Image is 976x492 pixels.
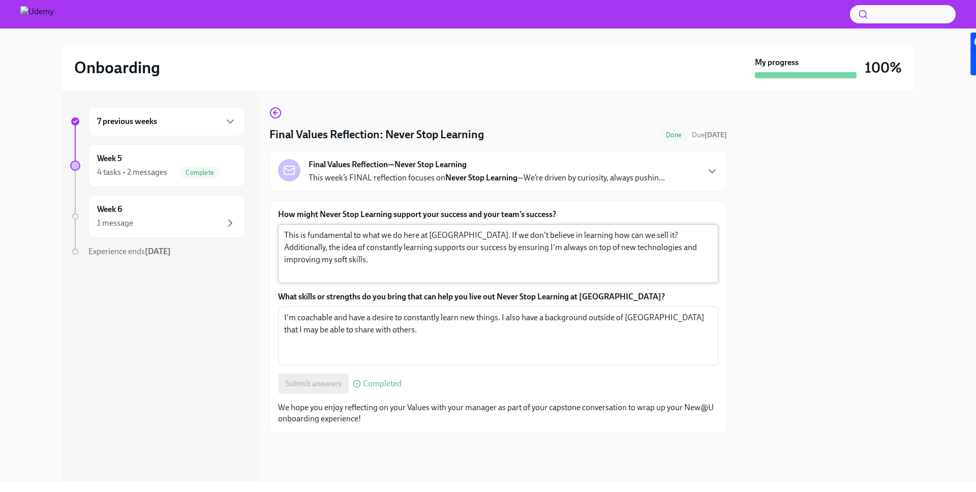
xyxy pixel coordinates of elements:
[97,116,157,127] h6: 7 previous weeks
[70,195,245,238] a: Week 61 message
[269,127,484,142] h4: Final Values Reflection: Never Stop Learning
[284,312,712,360] textarea: I'm coachable and have a desire to constantly learn new things. I also have a background outside ...
[445,173,517,182] strong: Never Stop Learning
[97,167,167,178] div: 4 tasks • 2 messages
[88,247,171,256] span: Experience ends
[309,172,665,183] p: This week’s FINAL reflection focuses on —We’re driven by curiosity, always pushin...
[97,218,133,229] div: 1 message
[284,229,712,278] textarea: This is fundamental to what we do here at [GEOGRAPHIC_DATA]. If we don't believe in learning how ...
[705,131,727,139] strong: [DATE]
[97,204,122,215] h6: Week 6
[278,291,718,302] label: What skills or strengths do you bring that can help you live out Never Stop Learning at [GEOGRAPH...
[278,402,718,424] p: We hope you enjoy reflecting on your Values with your manager as part of your capstone conversati...
[74,57,160,78] h2: Onboarding
[88,107,245,136] div: 7 previous weeks
[70,144,245,187] a: Week 54 tasks • 2 messagesComplete
[692,131,727,139] span: Due
[179,169,220,176] span: Complete
[278,209,718,220] label: How might Never Stop Learning support your success and your team’s success?
[692,130,727,140] span: August 18th, 2025 09:00
[363,380,402,388] span: Completed
[755,57,799,68] strong: My progress
[97,153,122,164] h6: Week 5
[145,247,171,256] strong: [DATE]
[20,6,53,22] img: Udemy
[660,131,688,139] span: Done
[865,58,902,77] h3: 100%
[309,159,467,170] strong: Final Values Reflection—Never Stop Learning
